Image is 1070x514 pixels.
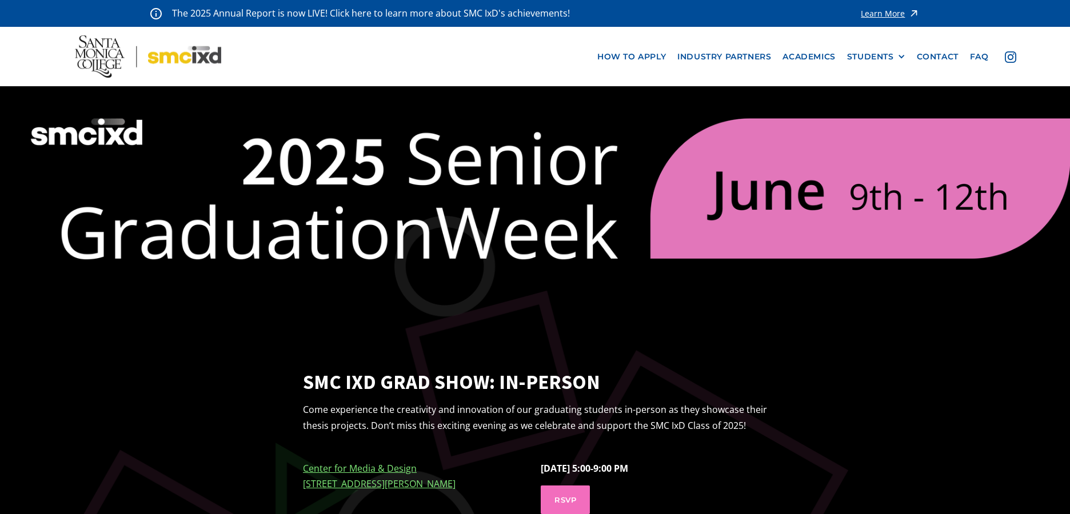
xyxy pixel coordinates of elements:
p: The 2025 Annual Report is now LIVE! Click here to learn more about SMC IxD's achievements! [172,6,571,21]
a: contact [911,46,964,67]
strong: SMC IxD Grad Show: IN-PERSON [303,368,767,396]
p: Come experience the creativity and innovation of our graduating students in-person as they showca... [303,402,767,433]
div: STUDENTS [847,52,894,62]
a: industry partners [672,46,777,67]
a: faq [964,46,995,67]
p: ‍ [303,461,529,492]
a: RSVP [541,485,590,514]
div: STUDENTS [847,52,905,62]
p: [DATE] 5:00-9:00 PM [541,461,767,476]
a: how to apply [592,46,672,67]
img: icon - instagram [1005,51,1016,63]
a: Learn More [861,6,920,21]
a: Academics [777,46,841,67]
a: Center for Media & Design[STREET_ADDRESS][PERSON_NAME] [303,462,456,490]
img: Santa Monica College - SMC IxD logo [75,35,221,78]
img: icon - arrow - alert [908,6,920,21]
div: Learn More [861,10,905,18]
img: icon - information - alert [150,7,162,19]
